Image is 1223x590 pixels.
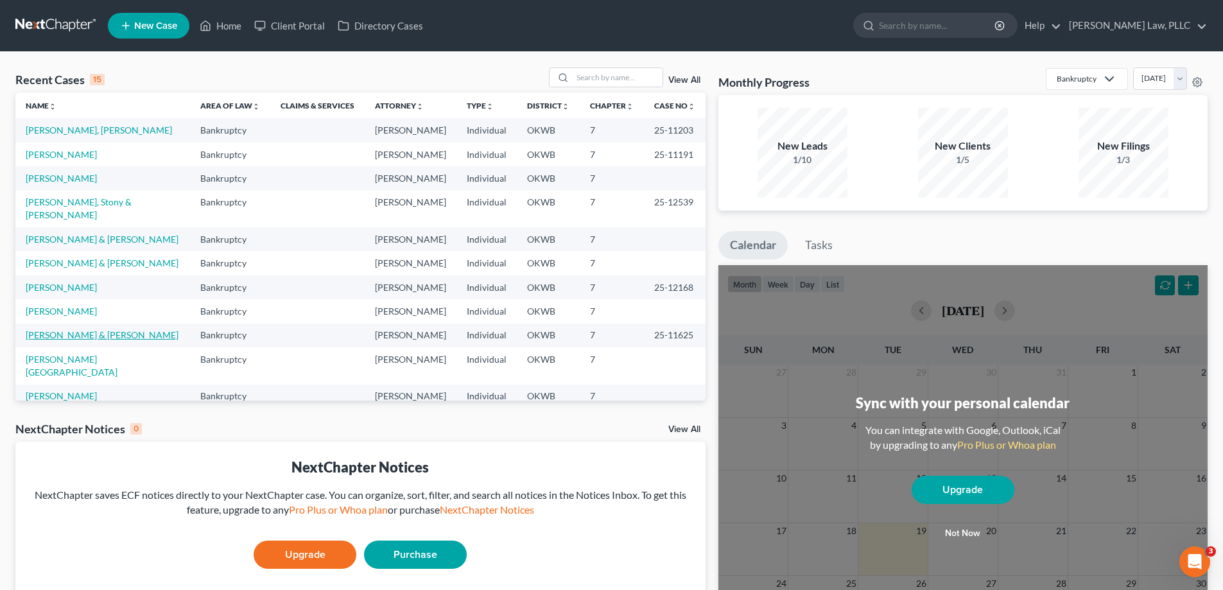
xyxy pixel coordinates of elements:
a: [PERSON_NAME] [26,149,97,160]
a: View All [668,425,700,434]
td: Individual [456,227,517,251]
a: Attorneyunfold_more [375,101,424,110]
i: unfold_more [416,103,424,110]
a: Tasks [794,231,844,259]
td: [PERSON_NAME] [365,191,456,227]
div: You can integrate with Google, Outlook, iCal by upgrading to any [860,423,1066,453]
td: [PERSON_NAME] [365,324,456,347]
a: Purchase [364,541,467,569]
a: Calendar [718,231,788,259]
a: Upgrade [912,476,1014,504]
td: [PERSON_NAME] [365,143,456,166]
td: OKWB [517,166,580,190]
div: Recent Cases [15,72,105,87]
a: [PERSON_NAME] Law, PLLC [1063,14,1207,37]
td: Bankruptcy [190,143,270,166]
iframe: Intercom live chat [1179,546,1210,577]
td: Bankruptcy [190,324,270,347]
a: Pro Plus or Whoa plan [289,503,388,516]
td: 25-12168 [644,275,706,299]
a: [PERSON_NAME] [26,390,97,401]
a: NextChapter Notices [440,503,534,516]
td: 7 [580,347,644,384]
td: OKWB [517,143,580,166]
td: 7 [580,251,644,275]
input: Search by name... [879,13,996,37]
td: 7 [580,166,644,190]
a: Upgrade [254,541,356,569]
a: [PERSON_NAME], [PERSON_NAME] [26,125,172,135]
td: Bankruptcy [190,191,270,227]
div: 0 [130,423,142,435]
td: Individual [456,166,517,190]
td: Bankruptcy [190,385,270,408]
button: Not now [912,521,1014,546]
td: 7 [580,143,644,166]
a: [PERSON_NAME], Stony & [PERSON_NAME] [26,196,132,220]
td: OKWB [517,191,580,227]
i: unfold_more [252,103,260,110]
a: [PERSON_NAME] [26,282,97,293]
input: Search by name... [573,68,663,87]
td: Individual [456,299,517,323]
td: 7 [580,227,644,251]
td: 7 [580,385,644,408]
a: Client Portal [248,14,331,37]
a: [PERSON_NAME] & [PERSON_NAME] [26,234,178,245]
td: OKWB [517,275,580,299]
td: Individual [456,118,517,142]
td: Bankruptcy [190,227,270,251]
td: Bankruptcy [190,118,270,142]
td: Individual [456,275,517,299]
td: Bankruptcy [190,347,270,384]
td: 25-12539 [644,191,706,227]
span: 3 [1206,546,1216,557]
td: Bankruptcy [190,275,270,299]
td: OKWB [517,118,580,142]
td: OKWB [517,227,580,251]
span: New Case [134,21,177,31]
div: NextChapter Notices [26,457,695,477]
i: unfold_more [562,103,569,110]
div: 1/5 [918,153,1008,166]
td: [PERSON_NAME] [365,251,456,275]
a: [PERSON_NAME][GEOGRAPHIC_DATA] [26,354,117,377]
div: Sync with your personal calendar [856,393,1070,413]
div: New Filings [1079,139,1168,153]
i: unfold_more [486,103,494,110]
div: New Clients [918,139,1008,153]
td: 25-11203 [644,118,706,142]
td: Individual [456,385,517,408]
a: Nameunfold_more [26,101,56,110]
div: 1/10 [758,153,847,166]
td: Bankruptcy [190,251,270,275]
a: Directory Cases [331,14,429,37]
td: Bankruptcy [190,166,270,190]
a: Pro Plus or Whoa plan [957,438,1056,451]
a: Case Nounfold_more [654,101,695,110]
td: OKWB [517,251,580,275]
td: [PERSON_NAME] [365,385,456,408]
div: 1/3 [1079,153,1168,166]
td: 7 [580,191,644,227]
td: [PERSON_NAME] [365,227,456,251]
a: [PERSON_NAME] & [PERSON_NAME] [26,329,178,340]
td: Individual [456,324,517,347]
td: 7 [580,275,644,299]
i: unfold_more [626,103,634,110]
td: [PERSON_NAME] [365,275,456,299]
td: 25-11625 [644,324,706,347]
a: [PERSON_NAME] [26,173,97,184]
td: Individual [456,251,517,275]
td: [PERSON_NAME] [365,299,456,323]
a: Home [193,14,248,37]
th: Claims & Services [270,92,365,118]
a: View All [668,76,700,85]
td: Individual [456,347,517,384]
i: unfold_more [49,103,56,110]
div: NextChapter saves ECF notices directly to your NextChapter case. You can organize, sort, filter, ... [26,488,695,517]
td: Individual [456,143,517,166]
h3: Monthly Progress [718,74,810,90]
div: New Leads [758,139,847,153]
td: OKWB [517,324,580,347]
